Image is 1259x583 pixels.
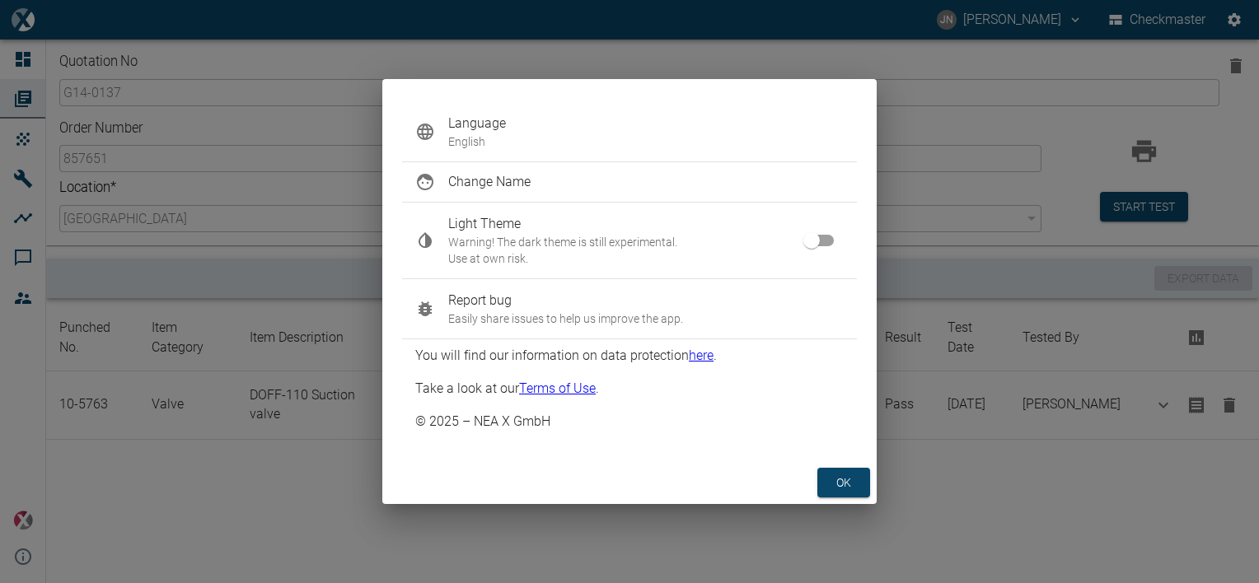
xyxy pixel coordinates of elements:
span: Language [448,114,844,133]
div: LanguageEnglish [402,102,857,161]
p: You will find our information on data protection . [415,346,717,366]
p: © 2025 – NEA X GmbH [415,412,550,431]
div: Report bugEasily share issues to help us improve the app. [402,279,857,338]
p: English [448,133,844,150]
p: Warning! The dark theme is still experimental. Use at own risk. [448,234,817,267]
p: Take a look at our . [415,379,599,399]
div: Change Name [402,162,857,202]
span: Change Name [448,172,844,192]
a: Terms of Use [519,380,596,396]
a: here [689,347,714,363]
span: Report bug [448,291,844,310]
button: ok [817,468,870,498]
p: Easily share issues to help us improve the app. [448,310,844,327]
span: Light Theme [448,214,817,234]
